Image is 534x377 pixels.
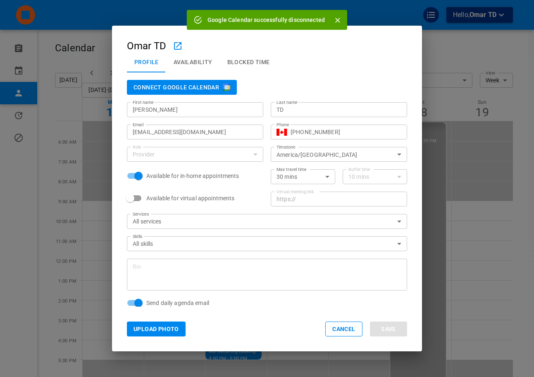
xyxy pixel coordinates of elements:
[127,51,166,73] button: Profile
[133,217,401,226] div: All services
[277,126,287,138] button: Select country
[127,322,186,336] button: Upload Photo
[133,99,153,106] label: First name
[127,41,182,51] div: Omar TD
[348,173,401,181] div: 10 mins
[223,84,230,91] img: google-cal
[133,122,143,128] label: Email
[146,194,234,202] span: Available for virtual appointments
[133,233,143,240] label: Skills
[133,211,149,217] label: Services
[146,172,239,180] span: Available for in-home appointments
[277,99,297,106] label: Last name
[277,195,296,203] p: https://
[166,51,220,73] button: Availability
[220,51,277,73] button: Blocked Time
[277,122,289,128] label: Phone
[393,149,405,160] button: Open
[277,144,296,150] label: Timezone
[133,150,257,158] div: Provider
[133,240,401,248] div: All skills
[277,173,329,181] div: 30 mins
[277,166,307,173] label: Max travel time
[277,189,314,195] label: Virtual meeting link
[127,80,237,95] button: Connect Google Calendar
[174,42,182,50] a: Go to personal booking link
[146,299,209,307] span: Send daily agenda email
[325,322,362,336] button: Cancel
[331,14,344,26] button: Close
[348,166,370,173] label: Buffer time
[207,12,325,27] div: Google Calendar successfully disconnected
[133,144,141,150] label: Role
[291,128,401,136] input: +1 (702) 123-4567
